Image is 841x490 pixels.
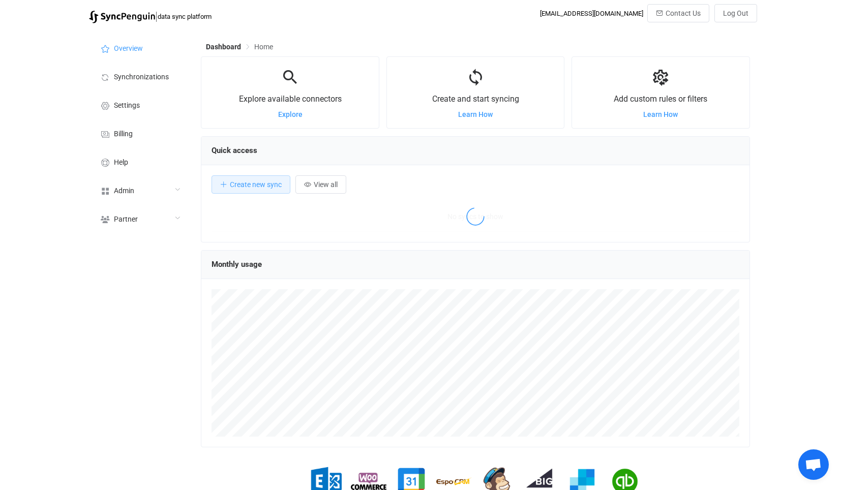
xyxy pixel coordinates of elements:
[89,119,191,147] a: Billing
[666,9,701,17] span: Contact Us
[114,73,169,81] span: Synchronizations
[155,9,158,23] span: |
[89,9,212,23] a: |data sync platform
[714,4,757,22] button: Log Out
[230,180,282,189] span: Create new sync
[254,43,273,51] span: Home
[89,11,155,23] img: syncpenguin.svg
[114,159,128,167] span: Help
[114,102,140,110] span: Settings
[158,13,212,20] span: data sync platform
[212,260,262,269] span: Monthly usage
[798,449,829,480] div: Open chat
[206,43,241,51] span: Dashboard
[614,94,707,104] span: Add custom rules or filters
[114,45,143,53] span: Overview
[89,62,191,90] a: Synchronizations
[295,175,346,194] button: View all
[212,146,257,155] span: Quick access
[643,110,678,118] a: Learn How
[647,4,709,22] button: Contact Us
[89,34,191,62] a: Overview
[89,147,191,176] a: Help
[458,110,493,118] a: Learn How
[114,130,133,138] span: Billing
[540,10,643,17] div: [EMAIL_ADDRESS][DOMAIN_NAME]
[239,94,342,104] span: Explore available connectors
[314,180,338,189] span: View all
[89,90,191,119] a: Settings
[114,187,134,195] span: Admin
[212,175,290,194] button: Create new sync
[114,216,138,224] span: Partner
[723,9,748,17] span: Log Out
[206,43,273,50] div: Breadcrumb
[432,94,519,104] span: Create and start syncing
[278,110,303,118] a: Explore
